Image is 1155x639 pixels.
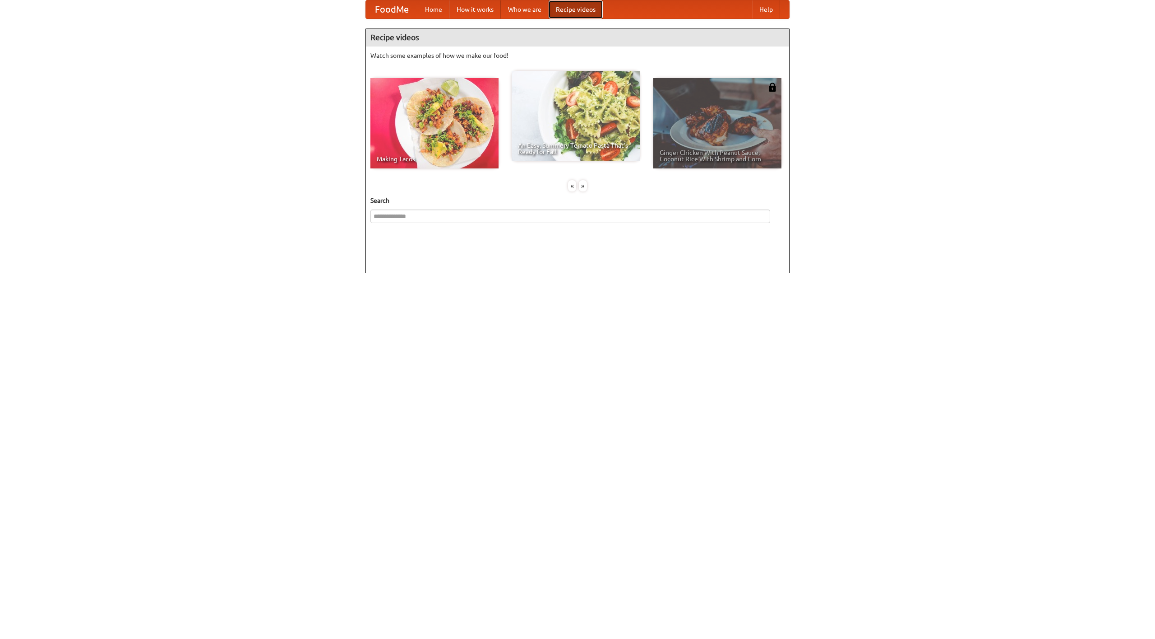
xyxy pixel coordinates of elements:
span: Making Tacos [377,156,492,162]
a: Recipe videos [549,0,603,19]
div: « [568,180,576,191]
a: Making Tacos [370,78,499,168]
a: Help [752,0,780,19]
a: How it works [449,0,501,19]
a: FoodMe [366,0,418,19]
a: Who we are [501,0,549,19]
span: An Easy, Summery Tomato Pasta That's Ready for Fall [518,142,633,155]
h4: Recipe videos [366,28,789,47]
div: » [579,180,587,191]
h5: Search [370,196,785,205]
img: 483408.png [768,83,777,92]
a: An Easy, Summery Tomato Pasta That's Ready for Fall [512,71,640,161]
p: Watch some examples of how we make our food! [370,51,785,60]
a: Home [418,0,449,19]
